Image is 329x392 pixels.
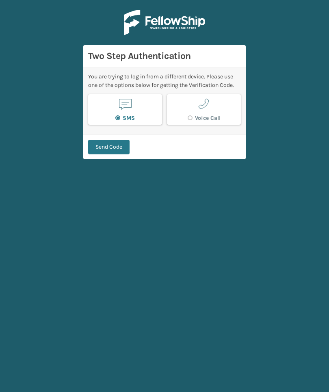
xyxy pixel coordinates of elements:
h3: Two Step Authentication [88,50,241,62]
label: SMS [115,115,135,121]
label: Voice Call [188,115,221,121]
div: You are trying to log in from a different device. Please use one of the options below for getting... [88,72,241,89]
button: Send Code [88,140,130,154]
img: Logo [124,10,205,35]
